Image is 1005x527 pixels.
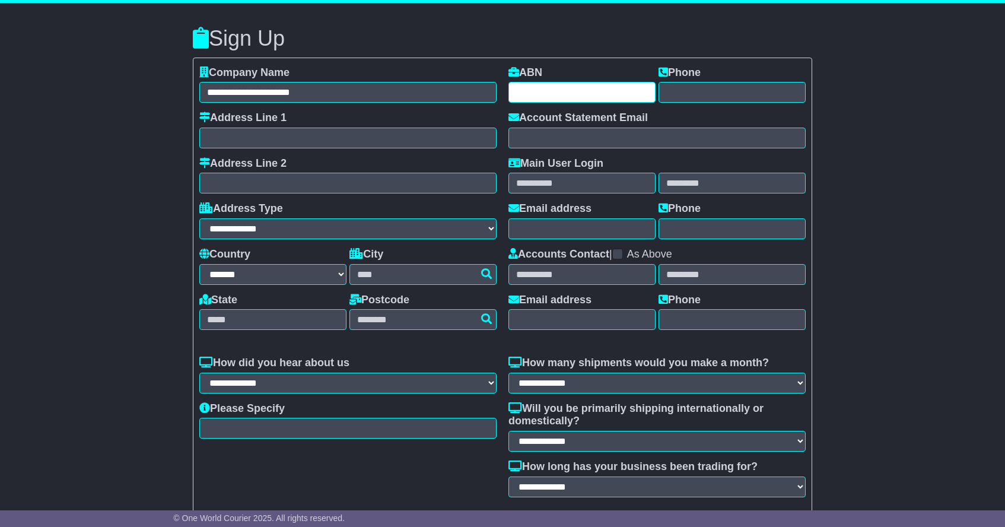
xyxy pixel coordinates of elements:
[508,248,806,264] div: |
[508,461,758,474] label: How long has your business been trading for?
[627,248,672,261] label: As Above
[199,402,285,415] label: Please Specify
[199,357,349,370] label: How did you hear about us
[659,294,701,307] label: Phone
[508,202,591,215] label: Email address
[659,202,701,215] label: Phone
[199,66,290,80] label: Company Name
[508,112,648,125] label: Account Statement Email
[508,357,769,370] label: How many shipments would you make a month?
[508,402,806,428] label: Will you be primarily shipping internationally or domestically?
[199,112,287,125] label: Address Line 1
[199,294,237,307] label: State
[349,294,409,307] label: Postcode
[349,248,383,261] label: City
[508,157,603,170] label: Main User Login
[199,202,283,215] label: Address Type
[508,294,591,307] label: Email address
[199,157,287,170] label: Address Line 2
[199,248,250,261] label: Country
[508,248,609,261] label: Accounts Contact
[193,27,812,50] h3: Sign Up
[508,66,542,80] label: ABN
[173,513,345,523] span: © One World Courier 2025. All rights reserved.
[659,66,701,80] label: Phone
